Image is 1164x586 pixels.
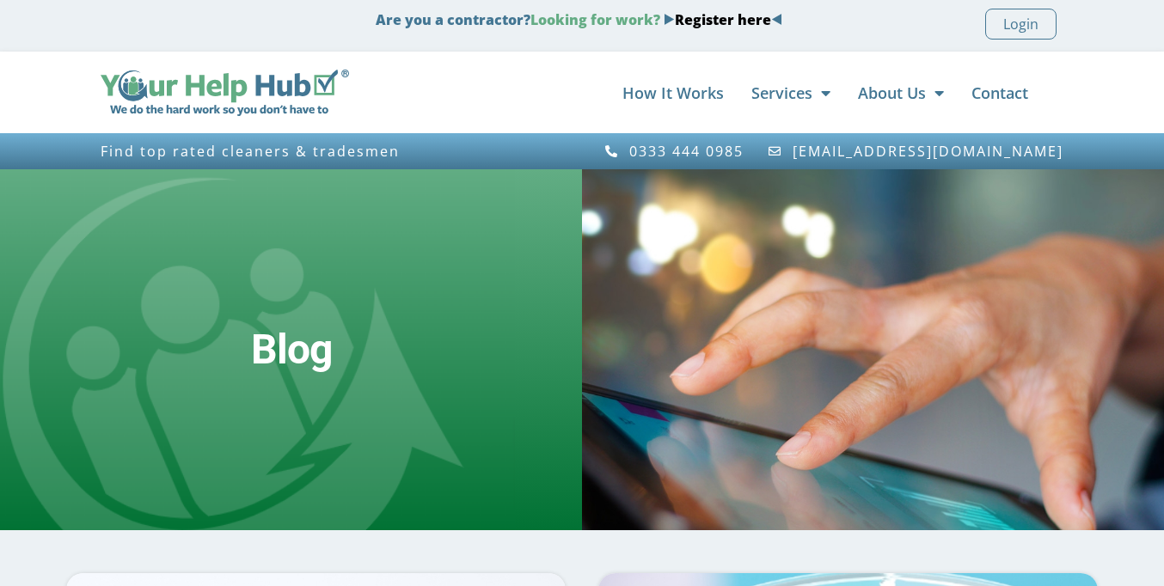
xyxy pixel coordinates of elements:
[366,76,1028,110] nav: Menu
[985,9,1057,40] a: Login
[771,14,782,25] img: Blue Arrow - Left
[251,325,332,375] h2: Blog
[858,76,944,110] a: About Us
[751,76,830,110] a: Services
[625,143,744,159] span: 0333 444 0985
[1003,13,1038,35] span: Login
[530,10,660,29] span: Looking for work?
[376,10,782,29] strong: Are you a contractor?
[971,76,1028,110] a: Contact
[675,10,771,29] a: Register here
[622,76,724,110] a: How It Works
[101,143,573,159] h3: Find top rated cleaners & tradesmen
[788,143,1063,159] span: [EMAIL_ADDRESS][DOMAIN_NAME]
[603,143,744,159] a: 0333 444 0985
[101,70,349,116] img: Your Help Hub Wide Logo
[664,14,675,25] img: Blue Arrow - Right
[768,143,1064,159] a: [EMAIL_ADDRESS][DOMAIN_NAME]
